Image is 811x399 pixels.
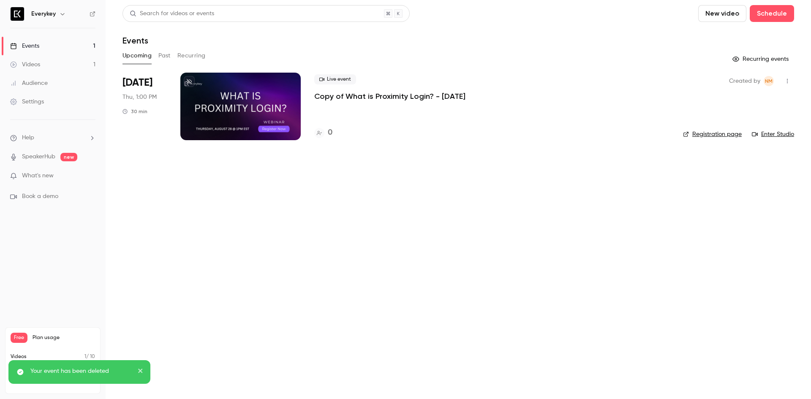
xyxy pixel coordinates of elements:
[122,73,167,140] div: Aug 28 Thu, 1:00 PM (America/New York)
[10,79,48,87] div: Audience
[11,7,24,21] img: Everykey
[765,76,773,86] span: NM
[752,130,794,138] a: Enter Studio
[22,171,54,180] span: What's new
[122,93,157,101] span: Thu, 1:00 PM
[22,133,34,142] span: Help
[10,133,95,142] li: help-dropdown-opener
[84,354,86,359] span: 1
[11,333,27,343] span: Free
[130,9,214,18] div: Search for videos or events
[764,76,774,86] span: Nick Marsteller
[10,60,40,69] div: Videos
[33,334,95,341] span: Plan usage
[729,76,760,86] span: Created by
[60,153,77,161] span: new
[122,76,152,90] span: [DATE]
[328,127,332,138] h4: 0
[314,91,465,101] a: Copy of What is Proximity Login? - [DATE]
[698,5,746,22] button: New video
[750,5,794,22] button: Schedule
[84,353,95,361] p: / 10
[10,98,44,106] div: Settings
[22,192,58,201] span: Book a demo
[314,127,332,138] a: 0
[683,130,742,138] a: Registration page
[122,108,147,115] div: 30 min
[10,42,39,50] div: Events
[122,49,152,62] button: Upcoming
[138,367,144,377] button: close
[122,35,148,46] h1: Events
[158,49,171,62] button: Past
[11,353,27,361] p: Videos
[22,152,55,161] a: SpeakerHub
[314,74,356,84] span: Live event
[177,49,206,62] button: Recurring
[31,10,56,18] h6: Everykey
[30,367,132,375] p: Your event has been deleted
[729,52,794,66] button: Recurring events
